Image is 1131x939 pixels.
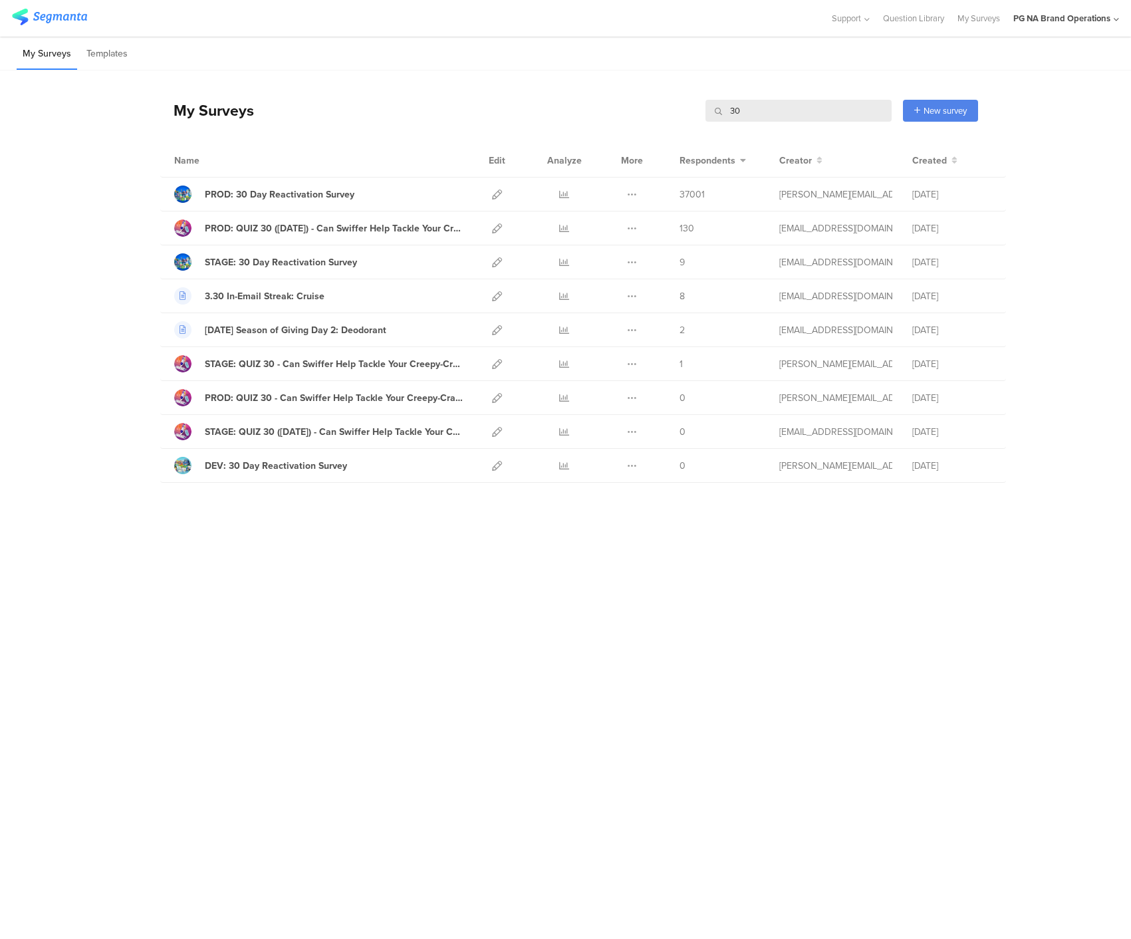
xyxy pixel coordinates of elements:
div: STAGE: QUIZ 30 (Oct 23) - Can Swiffer Help Tackle Your Creepy-Crawlies? [205,425,463,439]
a: STAGE: 30 Day Reactivation Survey [174,253,357,271]
button: Created [912,154,957,168]
a: STAGE: QUIZ 30 - Can Swiffer Help Tackle Your Creepy-Crawlies? [174,355,463,372]
div: [DATE] [912,357,992,371]
div: More [618,144,646,177]
div: chellappa.uc@pg.com [779,188,892,201]
span: New survey [924,104,967,117]
div: PROD: QUIZ 30 - Can Swiffer Help Tackle Your Creepy-Crawlies? [205,391,463,405]
div: [DATE] [912,221,992,235]
span: Created [912,154,947,168]
div: [DATE] [912,425,992,439]
span: 130 [680,221,694,235]
div: PG NA Brand Operations [1013,12,1110,25]
div: Name [174,154,254,168]
span: 37001 [680,188,705,201]
span: 8 [680,289,685,303]
span: 0 [680,391,686,405]
div: srivastava.a.24@pg.com [779,323,892,337]
button: Respondents [680,154,746,168]
li: My Surveys [17,39,77,70]
a: PROD: QUIZ 30 - Can Swiffer Help Tackle Your Creepy-Crawlies? [174,389,463,406]
div: STAGE: 30 Day Reactivation Survey [205,255,357,269]
input: Survey Name, Creator... [705,100,892,122]
div: DEV: 30 Day Reactivation Survey [205,459,347,473]
span: Creator [779,154,812,168]
div: PROD: 30 Day Reactivation Survey [205,188,354,201]
a: PROD: 30 Day Reactivation Survey [174,186,354,203]
div: Analyze [545,144,584,177]
div: Edit [483,144,511,177]
span: 9 [680,255,685,269]
div: varun.yadav@mindtree.com [779,221,892,235]
span: 1 [680,357,683,371]
div: PROD: QUIZ 30 (Oct 23) - Can Swiffer Help Tackle Your Creepy-Crawlies? [205,221,463,235]
div: My Surveys [160,99,254,122]
div: mallory.emory@mmiagency.com [779,357,892,371]
div: [DATE] [912,289,992,303]
span: 0 [680,425,686,439]
div: STAGE: QUIZ 30 - Can Swiffer Help Tackle Your Creepy-Crawlies? [205,357,463,371]
li: Templates [80,39,134,70]
img: segmanta logo [12,9,87,25]
div: 3.30 In-Email Streak: Cruise [205,289,324,303]
a: PROD: QUIZ 30 ([DATE]) - Can Swiffer Help Tackle Your Creepy-Crawlies? [174,219,463,237]
a: DEV: 30 Day Reactivation Survey [174,457,347,474]
a: [DATE] Season of Giving Day 2: Deodorant [174,321,386,338]
div: chellappa.uc@pg.com [779,391,892,405]
div: [DATE] [912,323,992,337]
div: [DATE] [912,459,992,473]
a: 3.30 In-Email Streak: Cruise [174,287,324,305]
button: Creator [779,154,822,168]
div: [DATE] [912,188,992,201]
a: STAGE: QUIZ 30 ([DATE]) - Can Swiffer Help Tackle Your Creepy-Crawlies? [174,423,463,440]
div: harish.kumar@ltimindtree.com [779,459,892,473]
span: Support [832,12,861,25]
div: [DATE] [912,391,992,405]
div: [DATE] [912,255,992,269]
span: 2 [680,323,685,337]
div: varun.yadav@mindtree.com [779,425,892,439]
div: November 30th Season of Giving Day 2: Deodorant [205,323,386,337]
span: Respondents [680,154,735,168]
div: srivastava.a.24@pg.com [779,289,892,303]
div: gallup.r@pg.com [779,255,892,269]
span: 0 [680,459,686,473]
